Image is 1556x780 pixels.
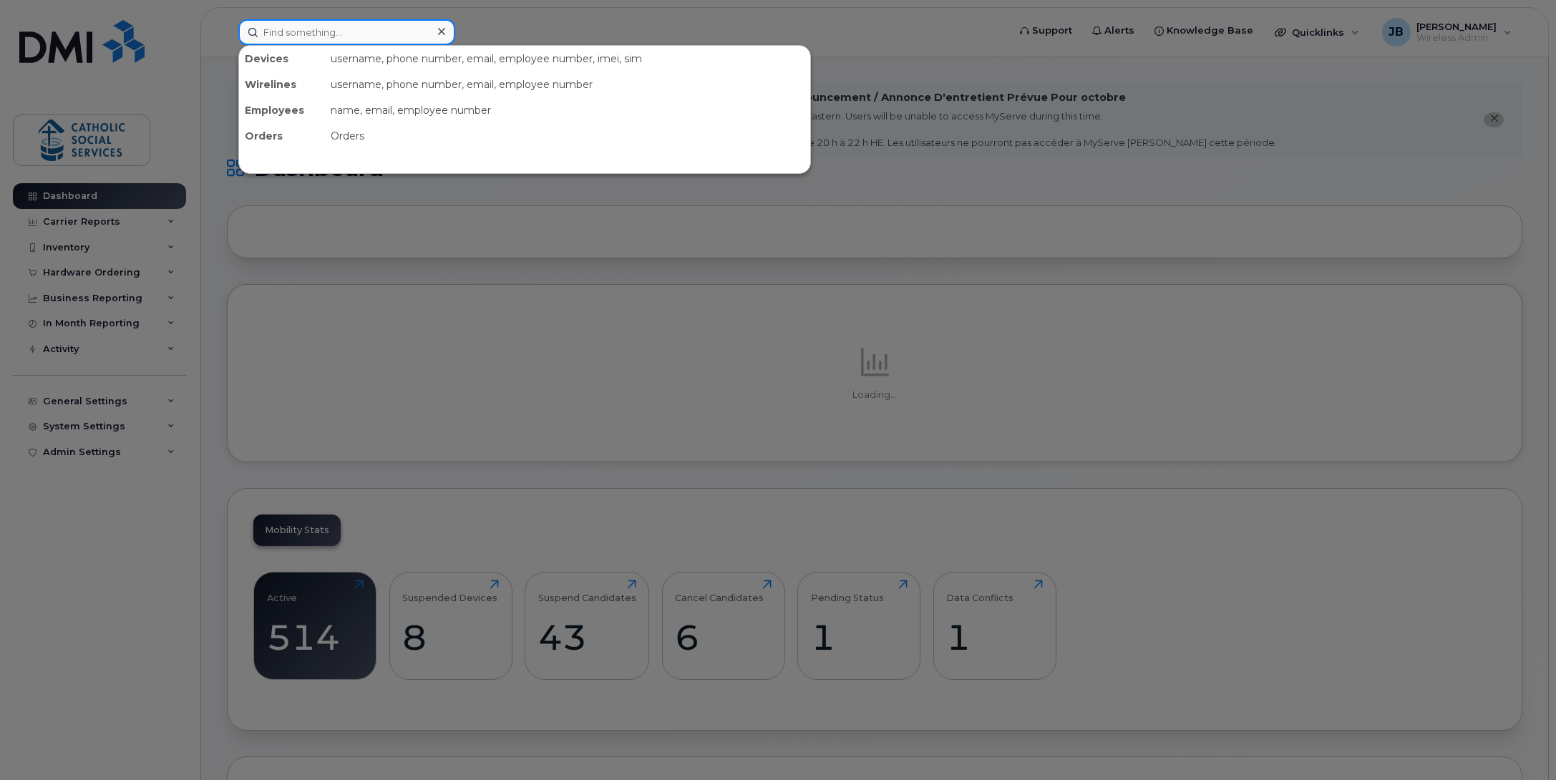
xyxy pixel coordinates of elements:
div: name, email, employee number [325,97,810,123]
div: username, phone number, email, employee number, imei, sim [325,46,810,72]
div: Orders [325,123,810,149]
div: username, phone number, email, employee number [325,72,810,97]
div: Orders [239,123,325,149]
div: Wirelines [239,72,325,97]
div: Employees [239,97,325,123]
div: Devices [239,46,325,72]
